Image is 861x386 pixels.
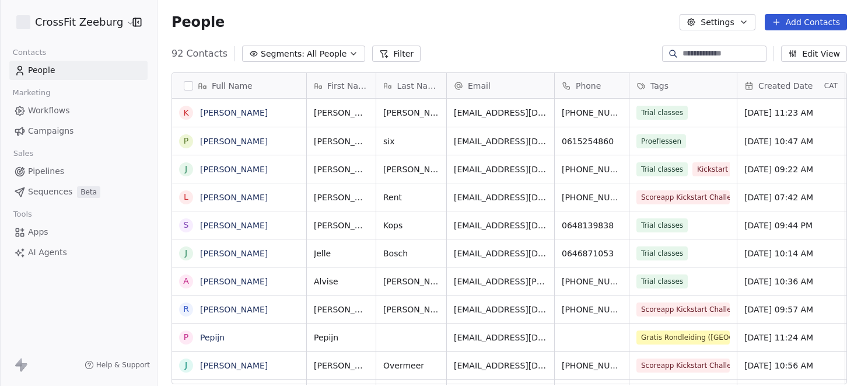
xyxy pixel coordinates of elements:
[454,220,547,231] span: [EMAIL_ADDRESS][DOMAIN_NAME]
[824,81,838,91] span: CAT
[383,360,439,371] span: Overmeer
[314,107,369,119] span: [PERSON_NAME]
[744,304,838,315] span: [DATE] 09:57 AM
[744,107,838,119] span: [DATE] 11:23 AM
[636,190,730,204] span: Scoreapp Kickstart Challenge
[171,47,228,61] span: 92 Contacts
[454,164,547,175] span: [EMAIL_ADDRESS][DOMAIN_NAME]
[172,73,306,98] div: Full Name
[454,304,547,315] span: [EMAIL_ADDRESS][DOMAIN_NAME]
[383,248,439,259] span: Bosch
[212,80,253,92] span: Full Name
[468,80,491,92] span: Email
[261,48,304,60] span: Segments:
[184,331,188,343] div: P
[383,220,439,231] span: Kops
[744,332,838,343] span: [DATE] 11:24 AM
[28,165,64,178] span: Pipelines
[454,248,547,259] span: [EMAIL_ADDRESS][DOMAIN_NAME]
[744,192,838,203] span: [DATE] 07:42 AM
[28,226,48,238] span: Apps
[200,277,268,286] a: [PERSON_NAME]
[758,80,813,92] span: Created Date
[314,220,369,231] span: [PERSON_NAME]
[744,135,838,147] span: [DATE] 10:47 AM
[200,333,225,342] a: Pepijn
[383,192,439,203] span: Rent
[454,135,547,147] span: [EMAIL_ADDRESS][DOMAIN_NAME]
[314,332,369,343] span: Pepijn
[744,220,838,231] span: [DATE] 09:44 PM
[765,14,847,30] button: Add Contacts
[562,276,622,287] span: [PHONE_NUMBER]
[314,304,369,315] span: [PERSON_NAME]
[85,360,150,370] a: Help & Support
[28,105,70,117] span: Workflows
[376,73,446,98] div: Last Name
[636,274,688,288] span: Trial classes
[629,73,737,98] div: Tags
[307,73,376,98] div: First Name
[636,134,686,148] span: Proeflessen
[8,84,55,102] span: Marketing
[28,125,73,137] span: Campaigns
[636,331,730,345] span: Gratis Rondleiding ([GEOGRAPHIC_DATA])
[9,222,148,242] a: Apps
[576,80,601,92] span: Phone
[636,106,688,120] span: Trial classes
[200,193,268,202] a: [PERSON_NAME]
[737,73,845,98] div: Created DateCAT
[9,61,148,80] a: People
[562,107,622,119] span: [PHONE_NUMBER]
[781,46,847,62] button: Edit View
[383,304,439,315] span: [PERSON_NAME]
[383,135,439,147] span: six
[200,137,268,146] a: [PERSON_NAME]
[372,46,421,62] button: Filter
[383,164,439,175] span: [PERSON_NAME]
[454,192,547,203] span: [EMAIL_ADDRESS][DOMAIN_NAME]
[636,359,730,373] span: Scoreapp Kickstart Challenge
[200,165,268,174] a: [PERSON_NAME]
[183,303,189,315] div: R
[555,73,629,98] div: Phone
[9,182,148,201] a: SequencesBeta
[28,64,55,76] span: People
[35,15,123,30] span: CrossFit Zeeburg
[636,162,688,176] span: Trial classes
[314,360,369,371] span: [PERSON_NAME]
[744,276,838,287] span: [DATE] 10:36 AM
[562,220,622,231] span: 0648139838
[28,246,67,259] span: AI Agents
[692,162,786,176] span: Kickstart Challenge (EN)
[397,80,439,92] span: Last Name
[636,302,730,317] span: Scoreapp Kickstart Challenge
[383,276,439,287] span: [PERSON_NAME]
[307,48,346,60] span: All People
[77,186,100,198] span: Beta
[744,248,838,259] span: [DATE] 10:14 AM
[8,44,51,61] span: Contacts
[183,107,188,119] div: K
[185,359,187,371] div: J
[171,13,225,31] span: People
[200,249,268,258] a: [PERSON_NAME]
[447,73,554,98] div: Email
[183,275,189,287] div: A
[327,80,369,92] span: First Name
[185,163,187,175] div: J
[184,219,189,231] div: S
[454,276,547,287] span: [EMAIL_ADDRESS][PERSON_NAME][DOMAIN_NAME]
[200,361,268,370] a: [PERSON_NAME]
[562,304,622,315] span: [PHONE_NUMBER]
[314,276,369,287] span: Alvise
[454,107,547,119] span: [EMAIL_ADDRESS][DOMAIN_NAME]
[14,12,124,32] button: CrossFit Zeeburg
[8,206,37,223] span: Tools
[8,145,38,162] span: Sales
[314,135,369,147] span: [PERSON_NAME]
[184,191,188,203] div: L
[9,101,148,120] a: Workflows
[314,192,369,203] span: [PERSON_NAME]
[28,186,72,198] span: Sequences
